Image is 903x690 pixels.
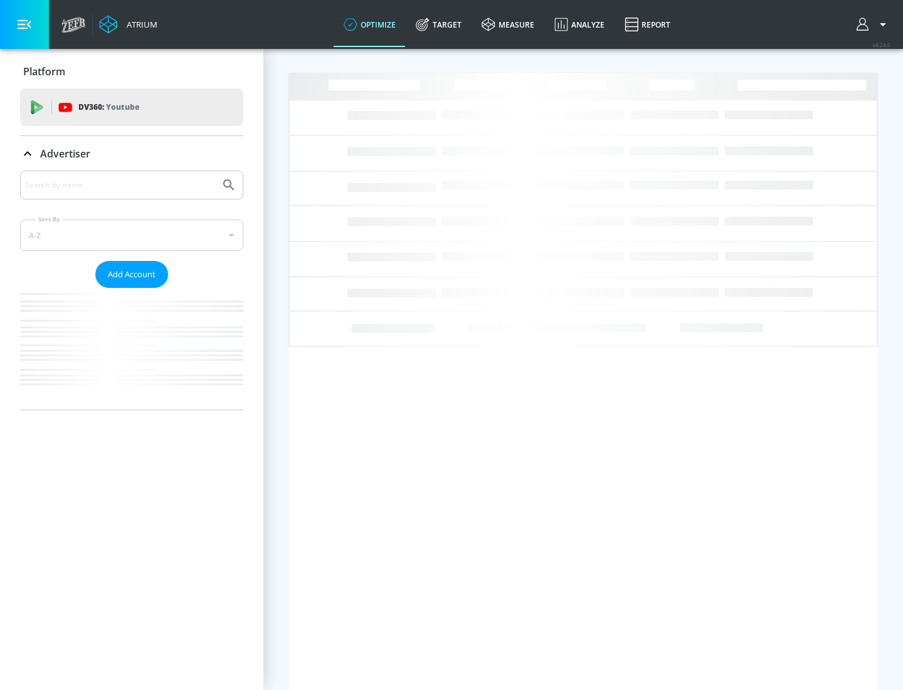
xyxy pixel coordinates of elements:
a: Atrium [99,15,157,34]
p: Platform [23,65,65,78]
p: Youtube [106,100,139,114]
a: Target [406,2,472,47]
div: Advertiser [20,136,243,171]
div: Advertiser [20,171,243,410]
div: Atrium [122,19,157,30]
div: Platform [20,54,243,89]
a: Analyze [544,2,615,47]
p: Advertiser [40,147,90,161]
div: DV360: Youtube [20,88,243,126]
button: Add Account [95,261,168,288]
div: A-Z [20,220,243,251]
input: Search by name [25,177,215,193]
nav: list of Advertiser [20,288,243,410]
a: optimize [334,2,406,47]
span: Add Account [108,267,156,282]
span: v 4.24.0 [873,41,890,48]
label: Sort By [36,215,63,223]
a: measure [472,2,544,47]
p: DV360: [78,100,139,114]
a: Report [615,2,680,47]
